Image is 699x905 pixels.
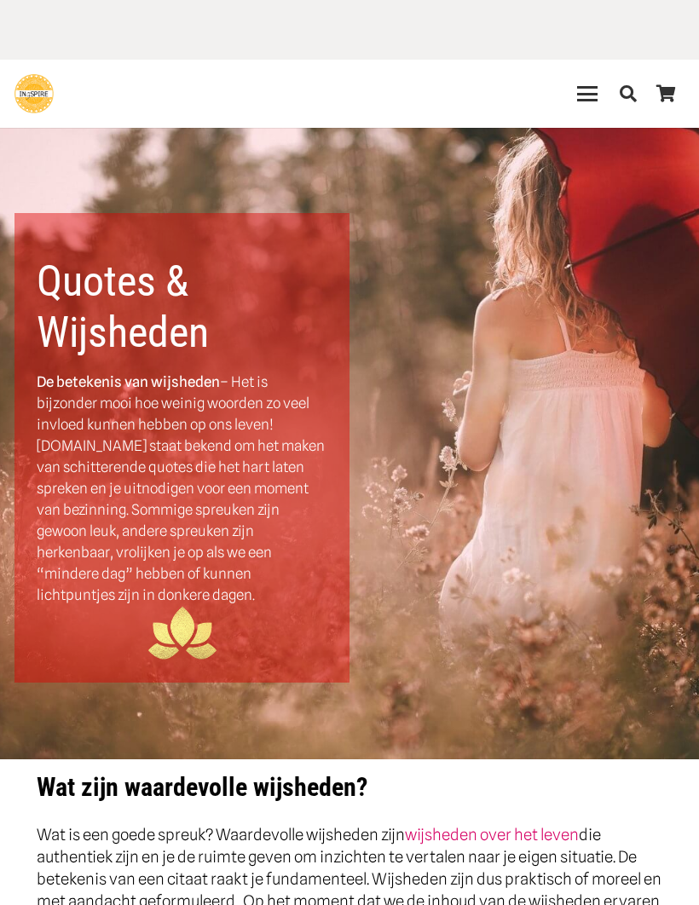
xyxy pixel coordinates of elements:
[148,606,217,661] img: ingspire
[609,72,647,115] a: Zoeken
[14,74,54,113] a: Ingspire - het zingevingsplatform met de mooiste spreuken en gouden inzichten over het leven
[566,84,609,104] a: Menu
[37,373,325,603] span: – Het is bijzonder mooi hoe weinig woorden zo veel invloed kunnen hebben op ons leven! [DOMAIN_NA...
[37,373,220,390] strong: De betekenis van wijsheden
[405,825,579,844] a: wijsheden over het leven
[37,772,367,802] strong: Wat zijn waardevolle wijsheden?
[647,60,685,128] a: Winkelwagen
[37,257,209,357] b: Quotes & Wijsheden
